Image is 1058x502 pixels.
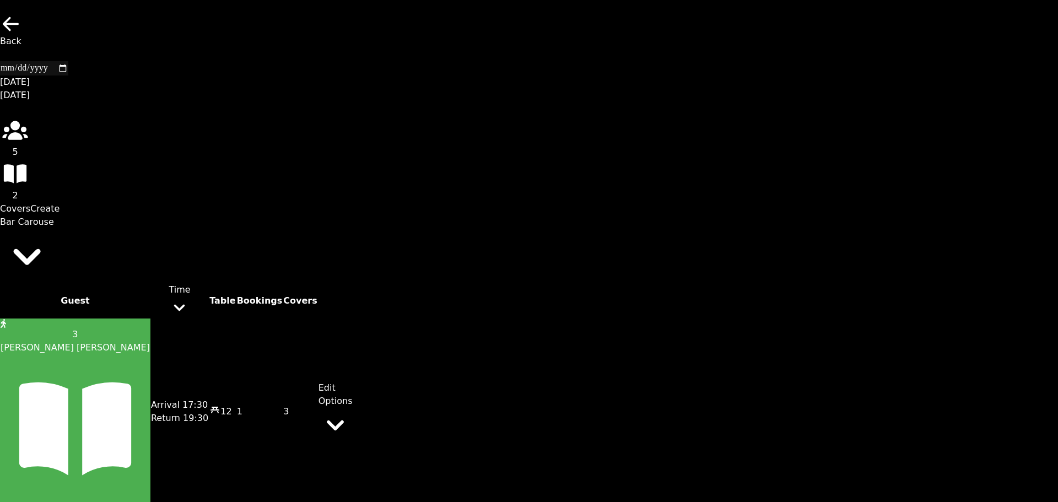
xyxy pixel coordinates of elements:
[319,395,353,442] button: Options
[319,381,336,395] button: Edit
[72,329,78,339] span: 3
[220,406,231,417] span: 12
[30,202,60,215] button: Create
[209,283,236,319] th: Table
[236,283,283,319] th: Bookings
[13,147,18,157] span: 5
[283,283,317,319] th: Covers
[13,190,18,201] span: 2
[169,283,190,318] button: Time
[151,398,208,412] p: Arrival 17:30
[319,382,336,393] span: Edit
[1,341,150,354] p: [PERSON_NAME] [PERSON_NAME]
[151,412,208,425] p: Return 19:30
[30,203,60,214] span: Create
[319,396,353,406] span: Options
[169,284,190,295] span: Time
